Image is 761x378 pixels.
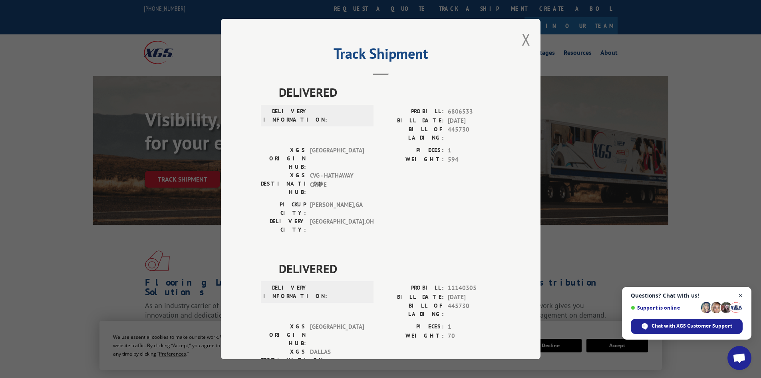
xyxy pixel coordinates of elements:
span: 594 [448,155,501,164]
span: 6806533 [448,107,501,116]
label: WEIGHT: [381,332,444,341]
span: 445730 [448,125,501,142]
span: Questions? Chat with us! [631,292,743,299]
label: PROBILL: [381,284,444,293]
h2: Track Shipment [261,48,501,63]
label: XGS ORIGIN HUB: [261,146,306,171]
span: 1 [448,322,501,332]
span: [DATE] [448,116,501,126]
label: PIECES: [381,146,444,155]
span: 445730 [448,302,501,318]
span: 1 [448,146,501,155]
label: BILL DATE: [381,116,444,126]
label: BILL OF LADING: [381,125,444,142]
span: 11140305 [448,284,501,293]
span: DELIVERED [279,260,501,278]
label: PICKUP CITY: [261,200,306,217]
span: Chat with XGS Customer Support [631,319,743,334]
span: [GEOGRAPHIC_DATA] [310,322,364,348]
label: DELIVERY INFORMATION: [263,107,308,124]
label: DELIVERY CITY: [261,217,306,234]
label: PIECES: [381,322,444,332]
button: Close modal [522,29,531,50]
span: Chat with XGS Customer Support [652,322,732,330]
span: DELIVERED [279,83,501,101]
span: CVG - HATHAWAY CARPE [310,171,364,196]
span: [PERSON_NAME] , GA [310,200,364,217]
span: 70 [448,332,501,341]
label: PROBILL: [381,107,444,116]
a: Open chat [727,346,751,370]
label: BILL DATE: [381,293,444,302]
label: XGS DESTINATION HUB: [261,171,306,196]
span: [GEOGRAPHIC_DATA] , OH [310,217,364,234]
label: XGS ORIGIN HUB: [261,322,306,348]
span: DALLAS [310,348,364,373]
span: Support is online [631,305,698,311]
span: [GEOGRAPHIC_DATA] [310,146,364,171]
label: DELIVERY INFORMATION: [263,284,308,300]
label: WEIGHT: [381,155,444,164]
label: BILL OF LADING: [381,302,444,318]
label: XGS DESTINATION HUB: [261,348,306,373]
span: [DATE] [448,293,501,302]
